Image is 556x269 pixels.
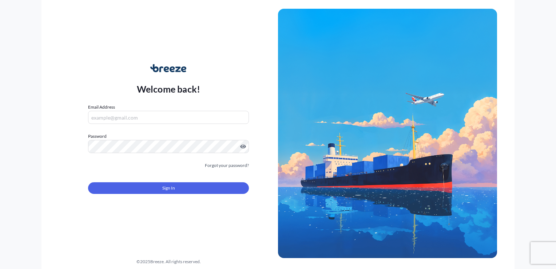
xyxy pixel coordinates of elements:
button: Sign In [88,182,249,194]
img: Ship illustration [278,9,497,258]
span: Sign In [162,184,175,192]
label: Password [88,133,249,140]
p: Welcome back! [137,83,200,95]
a: Forgot your password? [205,162,249,169]
button: Show password [240,144,246,149]
div: © 2025 Breeze. All rights reserved. [59,258,278,265]
input: example@gmail.com [88,111,249,124]
label: Email Address [88,104,115,111]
